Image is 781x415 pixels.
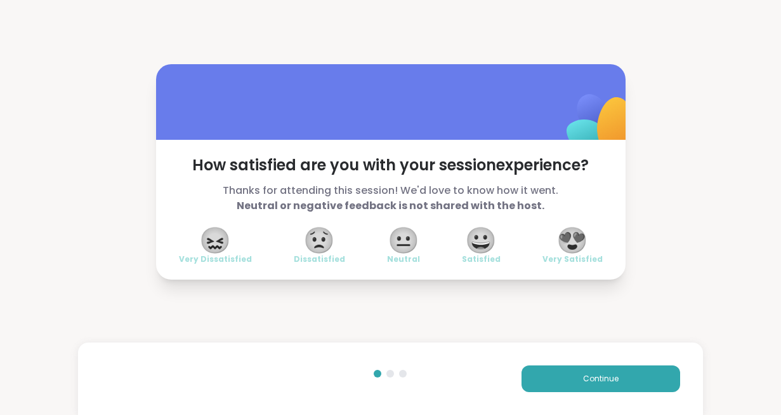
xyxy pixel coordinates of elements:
span: 😀 [465,229,497,252]
img: ShareWell Logomark [537,61,663,187]
span: Satisfied [462,254,501,264]
span: Continue [583,373,619,384]
span: How satisfied are you with your session experience? [179,155,603,175]
span: Very Satisfied [542,254,603,264]
button: Continue [522,365,680,392]
span: 😟 [303,229,335,252]
span: 😍 [556,229,588,252]
span: 😐 [388,229,419,252]
span: Dissatisfied [294,254,345,264]
span: Very Dissatisfied [179,254,252,264]
span: 😖 [199,229,231,252]
b: Neutral or negative feedback is not shared with the host. [237,198,544,213]
span: Neutral [387,254,420,264]
span: Thanks for attending this session! We'd love to know how it went. [179,183,603,214]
